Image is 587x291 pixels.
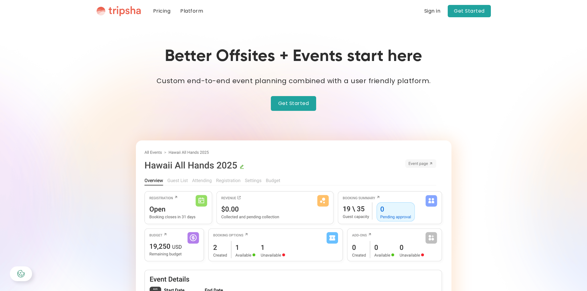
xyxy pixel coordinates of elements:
h1: Better Offsites + Events start here [165,47,422,66]
a: Get Started [448,5,491,17]
a: Sign in [424,7,441,15]
img: Tripsha Logo [96,6,141,16]
strong: Custom end-to-end event planning combined with a user friendly platform. [157,76,431,86]
a: home [96,6,141,16]
a: Get Started [271,96,316,111]
div: Sign in [424,9,441,14]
